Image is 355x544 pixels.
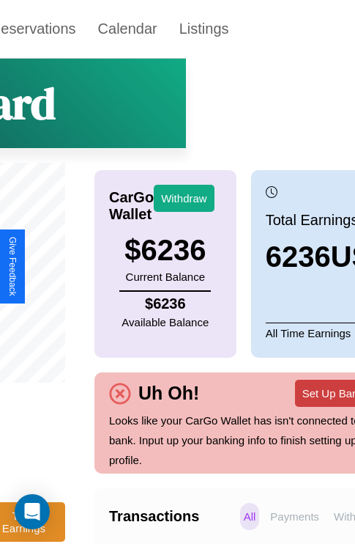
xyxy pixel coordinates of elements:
p: Current Balance [124,267,206,287]
button: Withdraw [154,185,214,212]
a: Calendar [87,13,168,44]
h4: CarGo Wallet [109,189,154,223]
h4: $ 6236 [122,295,209,312]
a: Listings [168,13,240,44]
div: Open Intercom Messenger [15,494,50,529]
p: All [240,503,260,530]
p: Payments [266,503,323,530]
h4: Transactions [109,508,236,525]
p: Available Balance [122,312,209,332]
h3: $ 6236 [124,234,206,267]
h4: Uh Oh! [131,383,206,404]
div: Give Feedback [7,237,18,296]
